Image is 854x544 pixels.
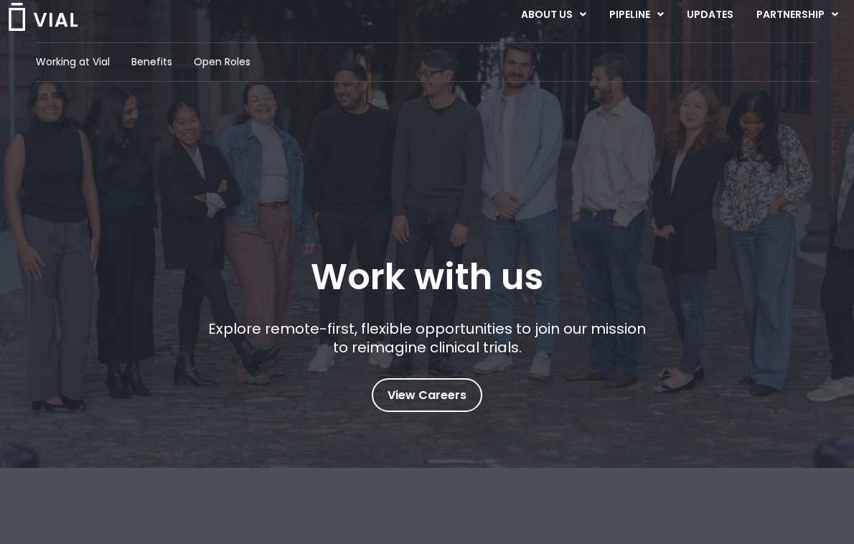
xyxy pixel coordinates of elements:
a: Working at Vial [36,55,110,70]
a: ABOUT USMenu Toggle [510,3,597,27]
a: View Careers [372,378,482,412]
a: PARTNERSHIPMenu Toggle [745,3,850,27]
a: PIPELINEMenu Toggle [598,3,675,27]
p: Explore remote-first, flexible opportunities to join our mission to reimagine clinical trials. [203,319,652,357]
span: View Careers [388,386,466,405]
a: Open Roles [194,55,250,70]
img: Vial Logo [7,3,79,31]
h1: Work with us [311,256,543,298]
a: UPDATES [675,3,744,27]
a: Benefits [131,55,172,70]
